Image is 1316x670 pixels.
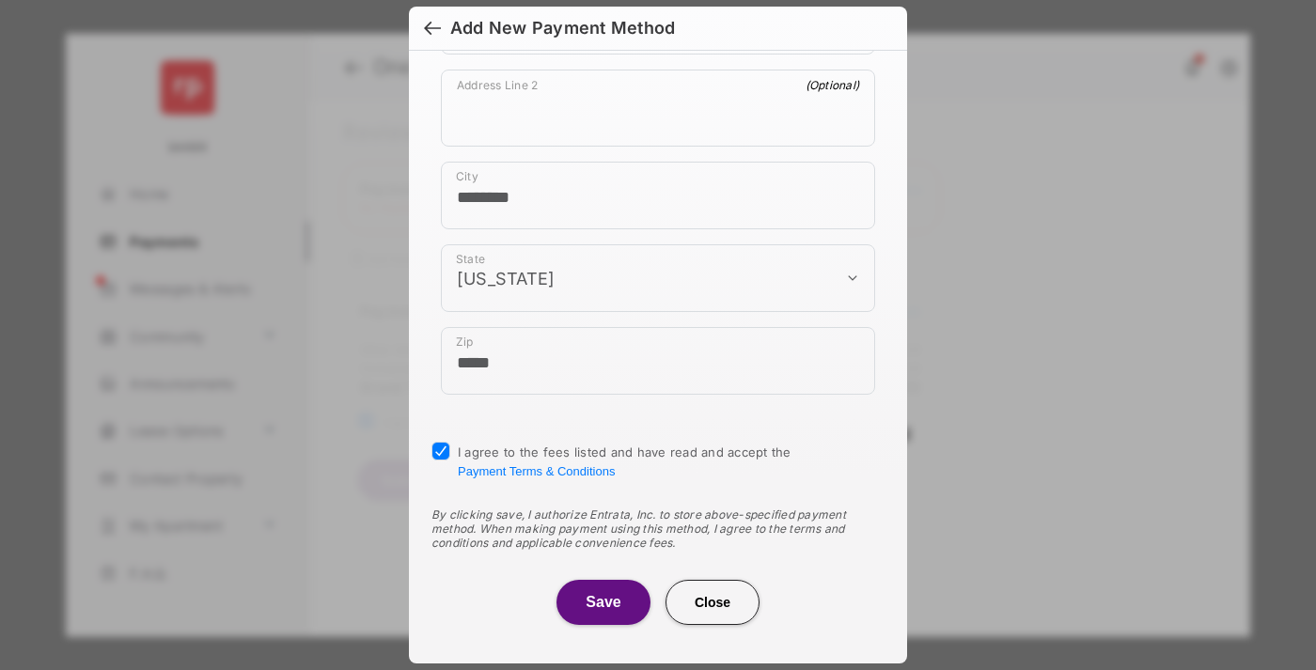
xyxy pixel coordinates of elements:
button: I agree to the fees listed and have read and accept the [458,464,615,478]
div: payment_method_screening[postal_addresses][administrativeArea] [441,244,875,312]
button: Save [556,580,650,625]
div: payment_method_screening[postal_addresses][addressLine2] [441,70,875,147]
span: I agree to the fees listed and have read and accept the [458,444,791,478]
div: payment_method_screening[postal_addresses][postalCode] [441,327,875,395]
div: payment_method_screening[postal_addresses][locality] [441,162,875,229]
div: By clicking save, I authorize Entrata, Inc. to store above-specified payment method. When making ... [431,507,885,550]
button: Close [666,580,760,625]
div: Add New Payment Method [450,18,675,39]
